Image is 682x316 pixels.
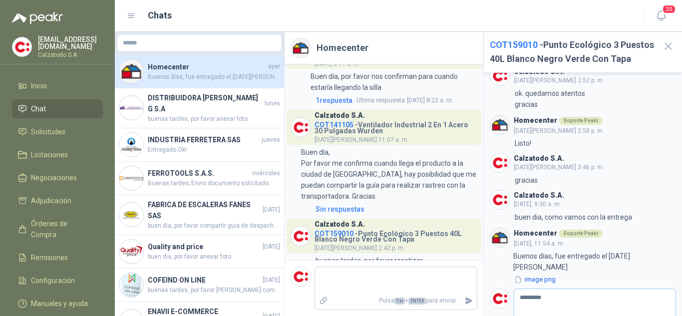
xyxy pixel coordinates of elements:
span: Remisiones [31,252,68,263]
div: Sin respuestas [316,204,364,215]
span: [DATE] [263,276,280,285]
a: Company LogoQuality and price[DATE]buen dia, por favor anexar foto [115,235,284,269]
div: Soporte Peakr [559,230,603,238]
a: Inicio [12,76,103,95]
a: Adjudicación [12,191,103,210]
span: jueves [262,135,280,145]
a: Remisiones [12,248,103,267]
a: Company LogoCOFEIND ON LINE[DATE]buenas tardes, por favor [PERSON_NAME] como el que esta en la foto [115,269,284,302]
img: Company Logo [291,118,310,137]
span: Buenos días, fue entregado el [DATE][PERSON_NAME]. [148,72,280,82]
img: Company Logo [490,66,509,85]
a: Company LogoINDUSTRIA FERRETERA SASjuevesEntregado Ok! [115,128,284,162]
img: Logo peakr [12,12,63,24]
span: Inicio [31,80,47,91]
a: Configuración [12,271,103,290]
h2: - Punto Ecológico 3 Puestos 40L Blanco Negro Verde Con Tapa [490,38,655,66]
span: miércoles [252,169,280,178]
span: [DATE] [263,242,280,252]
span: Solicitudes [31,126,65,137]
a: Company LogoHomecenterayerBuenos días, fue entregado el [DATE][PERSON_NAME]. [115,55,284,88]
span: buen dia, por favor compartir guia de despacho y nombre de transportadora para hacer seguimiento ... [148,221,280,231]
a: Licitaciones [12,145,103,164]
h4: COFEIND ON LINE [148,275,261,286]
img: Company Logo [490,153,509,172]
img: Company Logo [12,37,31,56]
h4: Quality and price [148,241,261,252]
img: Company Logo [119,240,143,264]
a: 1respuestaUltima respuesta[DATE] 8:22 a. m. [314,95,477,106]
span: Órdenes de Compra [31,218,93,240]
span: [DATE][PERSON_NAME] 2:58 p. m. [514,127,604,134]
h4: DISTRIBUIDORA [PERSON_NAME] G S.A [148,92,263,114]
h3: Calzatodo S.A. [315,222,365,227]
img: Company Logo [490,228,509,247]
h3: Calzatodo S.A. [315,113,365,118]
span: Ultima respuesta [356,95,405,105]
h1: Chats [148,8,172,22]
span: Configuración [31,275,75,286]
span: [DATE] 8:22 a. m. [356,95,453,105]
span: [DATE], 9:30 a. m. [514,201,561,208]
p: buenas tardes, por favor recotizar [316,255,423,266]
img: Company Logo [119,273,143,297]
h4: Homecenter [148,61,266,72]
p: gracias [515,175,538,186]
img: Company Logo [490,289,509,308]
p: buen dia, como vamos con la entrega [515,212,632,223]
img: Company Logo [291,267,310,286]
a: Chat [12,99,103,118]
span: Entregado Ok! [148,145,280,155]
span: COT159010 [315,230,353,238]
h4: INDUSTRIA FERRETERA SAS [148,134,260,145]
a: Company LogoFERROTOOLS S.A.S.miércolesBuenas tardes; Envio documento solicitado. [115,162,284,195]
span: ENTER [408,298,426,305]
div: Soporte Peakr [559,117,603,125]
span: [DATE], 11:54 a. m. [514,240,565,247]
span: [DATE] 8:11 a. m. [315,60,360,67]
label: Adjuntar archivos [315,292,332,310]
span: Ctrl [394,298,405,305]
span: Buenas tardes; Envio documento solicitado. [148,179,280,188]
span: COT159010 [490,39,538,50]
span: Chat [31,103,46,114]
h4: - Punto Ecológico 3 Puestos 40L Blanco Negro Verde Con Tapa [315,227,477,242]
p: [EMAIL_ADDRESS][DOMAIN_NAME] [38,36,103,50]
p: Buen día, Por favor me confirma cuando llega el producto a la ciudad de [GEOGRAPHIC_DATA], hay po... [301,147,477,202]
img: Company Logo [490,115,509,134]
a: Órdenes de Compra [12,214,103,244]
span: Licitaciones [31,149,68,160]
img: Company Logo [119,133,143,157]
span: buenas tardes, por favor [PERSON_NAME] como el que esta en la foto [148,286,280,295]
span: Manuales y ayuda [31,298,88,309]
p: Buenos días, fue entregado el [DATE][PERSON_NAME]. [513,251,676,273]
button: image.png [513,275,557,285]
h2: Homecenter [317,41,368,55]
span: Negociaciones [31,172,77,183]
p: Calzatodo S.A. [38,52,103,58]
span: COT141105 [315,121,353,129]
h3: Homecenter [514,231,557,236]
img: Company Logo [291,38,310,57]
p: ok. quedamos atentos gracias [515,88,587,110]
img: Company Logo [291,227,310,246]
span: 1 respuesta [316,95,352,106]
h3: Homecenter [514,118,557,123]
button: Enviar [460,292,477,310]
img: Company Logo [119,203,143,227]
p: Listo! [515,138,531,149]
span: buen dia, por favor anexar foto [148,252,280,262]
span: [DATE][PERSON_NAME] 3:46 p. m. [514,164,604,171]
h4: FABRICA DE ESCALERAS FANES SAS [148,199,261,221]
span: lunes [265,99,280,108]
span: buenas tardes, por favor anexar foto [148,114,280,124]
span: [DATE] [263,205,280,215]
img: Company Logo [490,190,509,209]
span: [DATE][PERSON_NAME] 2:42 p. m. [315,245,405,252]
a: Company LogoDISTRIBUIDORA [PERSON_NAME] G S.Alunesbuenas tardes, por favor anexar foto [115,88,284,128]
span: ayer [268,62,280,71]
img: Company Logo [119,59,143,83]
h3: Calzatodo S.A. [514,156,564,161]
img: Company Logo [119,166,143,190]
span: [DATE][PERSON_NAME] 11:07 a. m. [315,136,409,143]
